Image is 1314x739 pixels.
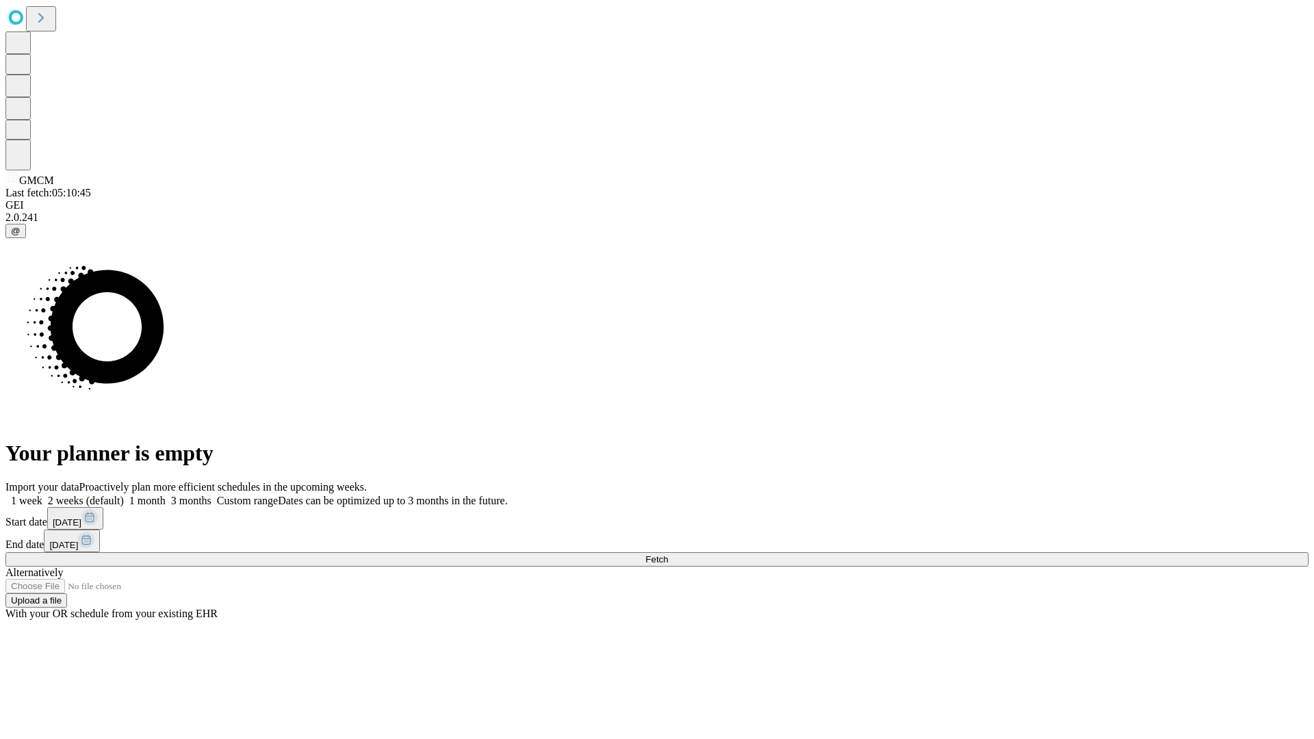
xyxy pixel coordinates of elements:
[47,507,103,530] button: [DATE]
[53,517,81,528] span: [DATE]
[44,530,100,552] button: [DATE]
[5,224,26,238] button: @
[171,495,211,506] span: 3 months
[5,552,1309,567] button: Fetch
[5,608,218,619] span: With your OR schedule from your existing EHR
[5,507,1309,530] div: Start date
[5,199,1309,211] div: GEI
[19,174,54,186] span: GMCM
[5,593,67,608] button: Upload a file
[129,495,166,506] span: 1 month
[79,481,367,493] span: Proactively plan more efficient schedules in the upcoming weeks.
[278,495,507,506] span: Dates can be optimized up to 3 months in the future.
[5,441,1309,466] h1: Your planner is empty
[11,495,42,506] span: 1 week
[5,187,91,198] span: Last fetch: 05:10:45
[5,481,79,493] span: Import your data
[645,554,668,565] span: Fetch
[5,567,63,578] span: Alternatively
[48,495,124,506] span: 2 weeks (default)
[5,211,1309,224] div: 2.0.241
[49,540,78,550] span: [DATE]
[217,495,278,506] span: Custom range
[11,226,21,236] span: @
[5,530,1309,552] div: End date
